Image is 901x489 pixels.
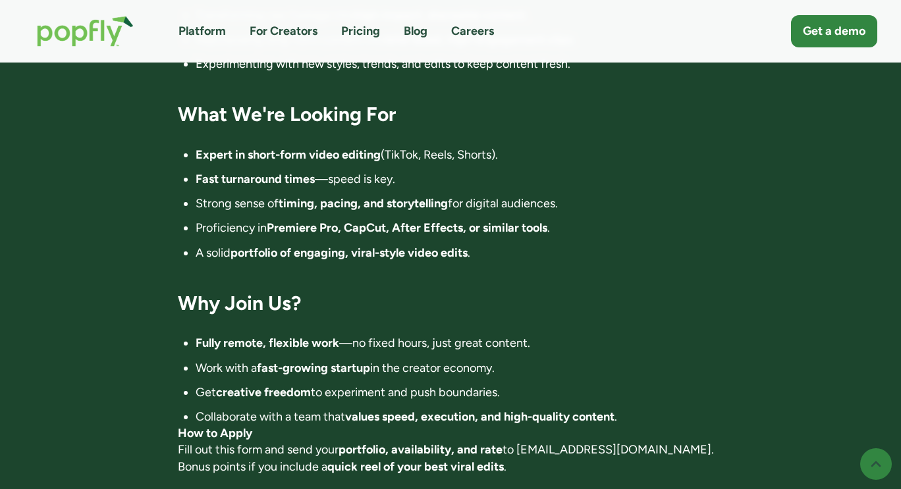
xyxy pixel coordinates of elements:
[279,196,448,211] strong: timing, pacing, and storytelling
[196,195,724,212] li: Strong sense of for digital audiences.
[196,56,724,72] li: Experimenting with new styles, trends, and edits to keep content fresh.
[196,172,315,186] strong: Fast turnaround times
[231,245,468,260] strong: portfolio of engaging, viral-style video edits
[196,147,724,163] li: (TikTok, Reels, Shorts).
[196,409,724,425] li: Collaborate with a team that .
[196,171,724,188] li: —speed is key.
[196,360,724,376] li: Work with a in the creator economy.
[216,385,311,399] strong: creative freedom
[178,426,252,440] strong: How to Apply
[803,23,865,39] div: Get a demo
[257,361,370,375] strong: fast-growing startup
[178,102,396,126] strong: What We're Looking For
[327,459,504,474] strong: quick reel of your best viral edits
[196,336,339,350] strong: Fully remote, flexible work
[791,15,877,47] a: Get a demo
[178,23,226,39] a: Platform
[345,409,614,424] strong: values speed, execution, and high-quality content
[267,220,547,235] strong: Premiere Pro, CapCut, After Effects, or similar tools
[196,147,381,162] strong: Expert in short-form video editing
[196,335,724,351] li: —no fixed hours, just great content.
[196,245,724,261] li: A solid .
[178,425,724,475] p: Fill out this form and send your to [EMAIL_ADDRESS][DOMAIN_NAME]. Bonus points if you include a .
[451,23,494,39] a: Careers
[404,23,427,39] a: Blog
[250,23,317,39] a: For Creators
[178,291,301,315] strong: Why Join Us?
[24,3,147,60] a: home
[196,220,724,236] li: Proficiency in .
[341,23,380,39] a: Pricing
[339,442,503,457] strong: portfolio, availability, and rate
[196,384,724,401] li: Get to experiment and push boundaries.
